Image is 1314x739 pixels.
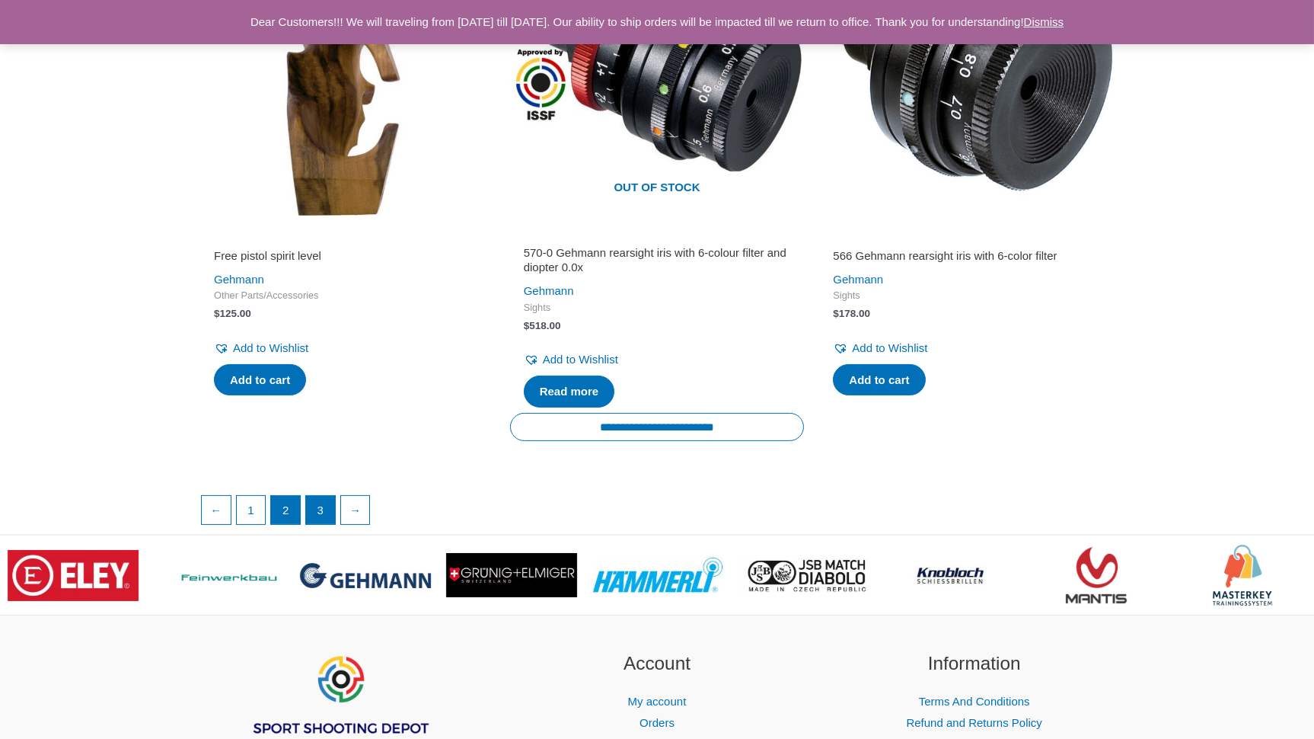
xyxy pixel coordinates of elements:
img: brand logo [8,550,139,601]
h2: Information [834,650,1114,678]
a: Gehmann [524,284,574,297]
a: → [341,496,370,525]
span: Add to Wishlist [543,353,618,366]
h2: Free pistol spirit level [214,248,481,264]
a: Gehmann [833,273,883,286]
a: Add to Wishlist [524,349,618,370]
a: Read more about “570-0 Gehmann rearsight iris with 6-colour filter and diopter 0.0x” [524,376,615,408]
span: Other Parts/Accessories [214,290,481,302]
nav: Product Pagination [200,495,1114,533]
span: $ [524,320,530,331]
iframe: Customer reviews powered by Trustpilot [524,227,791,245]
a: Add to Wishlist [214,338,308,359]
a: Terms And Conditions [919,695,1030,708]
a: Add to Wishlist [833,338,927,359]
span: Sights [833,290,1100,302]
a: 570-0 Gehmann rearsight iris with 6-colour filter and diopter 0.0x [524,245,791,281]
a: Page 3 [306,496,335,525]
span: $ [833,308,839,319]
span: Page 2 [271,496,300,525]
span: $ [214,308,220,319]
a: Add to cart: “566 Gehmann rearsight iris with 6-color filter” [833,364,925,396]
a: Refund and Returns Policy [906,716,1041,729]
span: Add to Wishlist [233,341,308,354]
a: Dismiss [1024,15,1064,28]
h2: Account [518,650,797,678]
iframe: Customer reviews powered by Trustpilot [833,227,1100,245]
iframe: Customer reviews powered by Trustpilot [214,227,481,245]
a: Page 1 [237,496,266,525]
h2: 566 Gehmann rearsight iris with 6-color filter [833,248,1100,264]
a: Gehmann [214,273,264,286]
a: Add to cart: “Free pistol spirit level” [214,364,306,396]
a: Orders [639,716,675,729]
h2: 570-0 Gehmann rearsight iris with 6-colour filter and diopter 0.0x [524,245,791,275]
bdi: 125.00 [214,308,251,319]
bdi: 178.00 [833,308,870,319]
a: Free pistol spirit level [214,248,481,269]
a: My account [628,695,687,708]
a: 566 Gehmann rearsight iris with 6-color filter [833,248,1100,269]
span: Sights [524,302,791,315]
span: Out of stock [521,171,793,206]
bdi: 518.00 [524,320,561,331]
span: Add to Wishlist [852,341,927,354]
a: ← [202,496,231,525]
